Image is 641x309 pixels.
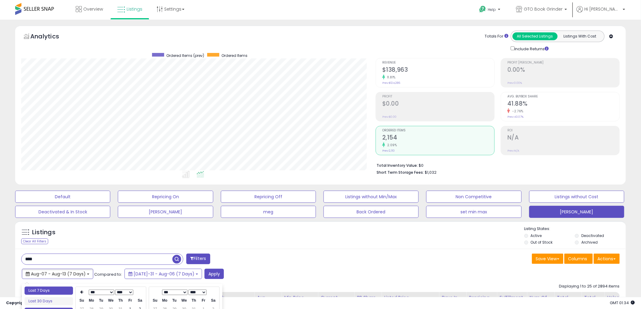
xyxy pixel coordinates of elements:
span: [DATE]-31 - Aug-06 (7 Days) [134,271,194,277]
button: All Selected Listings [513,32,558,40]
button: Columns [564,254,593,264]
span: 2025-08-15 01:34 GMT [610,300,635,306]
button: Apply [204,269,224,279]
b: Short Term Storage Fees: [377,170,424,175]
li: Last 30 Days [25,297,73,305]
small: Prev: N/A [507,149,519,153]
label: Active [531,233,542,238]
h2: $0.00 [382,100,494,108]
i: Get Help [479,5,487,13]
h5: Analytics [30,32,71,42]
span: Hi [PERSON_NAME] [585,6,621,12]
th: We [106,297,116,305]
h2: 0.00% [507,66,619,74]
div: Include Returns [506,45,556,52]
th: Tu [96,297,106,305]
a: Help [474,1,506,20]
span: Avg. Buybox Share [507,95,619,98]
th: Fr [125,297,135,305]
span: $1,032 [425,169,437,175]
div: Total Rev. [557,294,579,307]
th: Th [116,297,125,305]
div: seller snap | | [6,300,105,306]
button: set min max [426,206,521,218]
button: [PERSON_NAME] [529,206,624,218]
button: Repricing Off [221,191,316,203]
div: Repricing [469,294,495,301]
span: Help [488,7,496,12]
span: Profit [PERSON_NAME] [507,61,619,64]
button: [PERSON_NAME] [118,206,213,218]
span: Ordered Items (prev) [166,53,204,58]
div: Days In Stock [442,294,464,307]
span: Listings [127,6,142,12]
div: Velocity [607,294,629,301]
span: Aug-07 - Aug-13 (7 Days) [31,271,86,277]
span: Ordered Items [382,129,494,132]
small: Prev: 43.07% [507,115,523,119]
th: Su [77,297,87,305]
span: Revenue [382,61,494,64]
a: Hi [PERSON_NAME] [577,6,625,20]
th: Sa [208,297,218,305]
h2: 41.88% [507,100,619,108]
div: Avg. Sales Rank [190,294,252,301]
th: Mo [87,297,96,305]
button: Back Ordered [324,206,419,218]
span: Ordered Items [221,53,247,58]
th: Sa [135,297,145,305]
button: Filters [186,254,210,264]
span: GTO Book Grinder [524,6,563,12]
span: Overview [83,6,103,12]
h2: 2,154 [382,134,494,142]
button: Save View [532,254,563,264]
span: Columns [568,256,587,262]
button: Deactivated & In Stock [15,206,110,218]
button: Repricing On [118,191,213,203]
button: Listings With Cost [557,32,603,40]
small: 2.09% [385,143,397,147]
li: Last 7 Days [25,287,73,295]
div: Min Price [284,294,315,301]
div: Clear All Filters [21,238,48,244]
th: Su [150,297,160,305]
div: Displaying 1 to 25 of 2894 items [559,284,620,289]
label: Deactivated [581,233,604,238]
small: -2.76% [510,109,523,113]
button: Non Competitive [426,191,521,203]
label: Out of Stock [531,240,553,245]
button: Default [15,191,110,203]
button: meg [221,206,316,218]
div: Totals For [485,34,509,39]
button: Actions [594,254,620,264]
th: Th [189,297,199,305]
small: 11.81% [385,75,396,80]
label: Archived [581,240,598,245]
button: Listings without Cost [529,191,624,203]
span: ROI [507,129,619,132]
p: Listing States: [524,226,626,232]
h2: N/A [507,134,619,142]
button: Listings without Min/Max [324,191,419,203]
button: [DATE]-31 - Aug-06 (7 Days) [125,269,202,279]
small: Prev: 2,110 [382,149,395,153]
div: Num of Comp. [530,294,552,307]
li: $0 [377,161,615,169]
th: Mo [160,297,170,305]
th: Tu [170,297,179,305]
div: BB Share 24h. [357,294,379,307]
small: Prev: 0.00% [507,81,522,85]
th: Fr [199,297,208,305]
h2: $138,963 [382,66,494,74]
strong: Copyright [6,300,28,306]
h5: Listings [32,228,55,237]
small: Prev: $0.00 [382,115,397,119]
button: Aug-07 - Aug-13 (7 Days) [22,269,93,279]
b: Total Inventory Value: [377,163,418,168]
div: Listed Price [384,294,437,301]
div: Fulfillment [500,294,524,301]
span: Compared to: [94,271,122,277]
div: Current Buybox Price [320,294,352,307]
small: Prev: $124,286 [382,81,400,85]
span: Profit [382,95,494,98]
